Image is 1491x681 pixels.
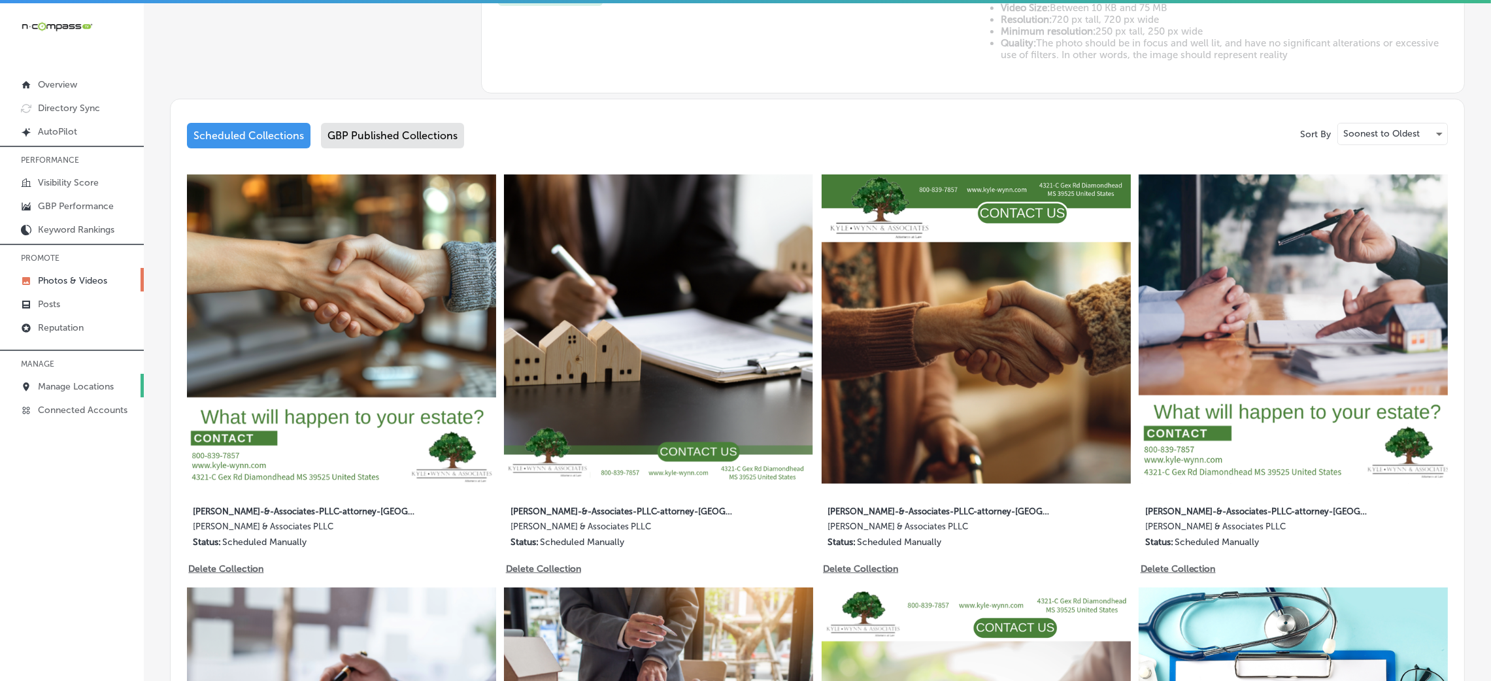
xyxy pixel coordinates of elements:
p: Photos & Videos [38,275,107,286]
p: Delete Collection [188,563,262,574]
p: Visibility Score [38,177,99,188]
label: [PERSON_NAME] & Associates PLLC [1145,522,1369,537]
p: Status: [193,537,221,548]
p: AutoPilot [38,126,77,137]
p: Scheduled Manually [222,537,307,548]
div: Soonest to Oldest [1338,124,1447,144]
img: 660ab0bf-5cc7-4cb8-ba1c-48b5ae0f18e60NCTV_CLogo_TV_Black_-500x88.png [21,20,93,33]
img: Collection thumbnail [822,174,1131,484]
p: Scheduled Manually [1175,537,1259,548]
p: Delete Collection [1141,563,1215,574]
img: Collection thumbnail [187,174,496,484]
label: [PERSON_NAME]-&-Associates-PLLC-attorney-[GEOGRAPHIC_DATA]-ms [511,499,734,522]
p: Status: [828,537,856,548]
label: [PERSON_NAME] & Associates PLLC [193,522,416,537]
label: [PERSON_NAME]-&-Associates-PLLC-attorney-[GEOGRAPHIC_DATA]-ms [828,499,1051,522]
p: Delete Collection [823,563,897,574]
p: Status: [511,537,539,548]
p: Overview [38,79,77,90]
p: Connected Accounts [38,405,127,416]
div: GBP Published Collections [321,123,464,148]
p: Directory Sync [38,103,100,114]
label: [PERSON_NAME]-&-Associates-PLLC-attorney-[GEOGRAPHIC_DATA]-ms [1145,499,1369,522]
label: [PERSON_NAME] & Associates PLLC [828,522,1051,537]
p: Posts [38,299,60,310]
div: Scheduled Collections [187,123,310,148]
p: Keyword Rankings [38,224,114,235]
p: Delete Collection [506,563,580,574]
p: Reputation [38,322,84,333]
label: [PERSON_NAME]-&-Associates-PLLC-attorney-[GEOGRAPHIC_DATA]-ms [193,499,416,522]
img: Collection thumbnail [1139,174,1448,484]
p: Sort By [1300,129,1331,140]
p: Status: [1145,537,1173,548]
label: [PERSON_NAME] & Associates PLLC [511,522,734,537]
img: Collection thumbnail [504,174,813,484]
p: Manage Locations [38,381,114,392]
p: Soonest to Oldest [1343,127,1420,140]
p: Scheduled Manually [857,537,941,548]
p: Scheduled Manually [540,537,624,548]
p: GBP Performance [38,201,114,212]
